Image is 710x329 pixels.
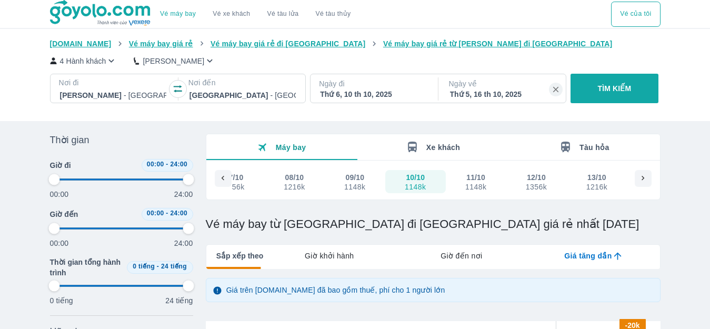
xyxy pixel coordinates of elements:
span: Vé máy bay giá rẻ đi [GEOGRAPHIC_DATA] [211,39,365,48]
span: Giờ đi [50,160,71,171]
p: 24:00 [174,238,193,248]
span: 24:00 [170,161,187,168]
span: 00:00 [147,210,164,217]
nav: breadcrumb [50,38,661,49]
span: 24:00 [170,210,187,217]
div: 09/10 [345,172,364,183]
p: [PERSON_NAME] [143,56,204,66]
div: 1148k [405,183,426,191]
p: 24:00 [174,189,193,200]
p: 4 Hành khách [60,56,106,66]
span: Vé máy bay giá rẻ từ [PERSON_NAME] đi [GEOGRAPHIC_DATA] [383,39,613,48]
a: Vé máy bay [160,10,196,18]
span: 24 tiếng [161,263,187,270]
span: 00:00 [147,161,164,168]
span: Giờ khởi hành [305,251,354,261]
div: 10/10 [406,172,425,183]
span: Giá tăng dần [564,251,612,261]
span: [DOMAIN_NAME] [50,39,112,48]
p: 24 tiếng [165,295,193,306]
span: Giờ đến [50,209,78,220]
div: 1148k [344,183,365,191]
div: 13/10 [587,172,606,183]
a: Vé xe khách [213,10,250,18]
span: Thời gian [50,134,89,146]
a: Vé tàu lửa [259,2,307,27]
div: 1356k [526,183,547,191]
div: choose transportation mode [611,2,660,27]
span: - [157,263,159,270]
div: 12/10 [527,172,546,183]
button: [PERSON_NAME] [134,55,215,66]
p: 00:00 [50,189,69,200]
div: choose transportation mode [152,2,359,27]
span: 0 tiếng [133,263,155,270]
p: Ngày về [449,78,557,89]
span: Vé máy bay giá rẻ [129,39,193,48]
span: Máy bay [276,143,306,152]
h1: Vé máy bay từ [GEOGRAPHIC_DATA] đi [GEOGRAPHIC_DATA] giá rẻ nhất [DATE] [206,217,661,232]
span: Sắp xếp theo [216,251,264,261]
span: Thời gian tổng hành trình [50,257,123,278]
div: 1356k [223,183,244,191]
div: 1216k [284,183,305,191]
p: Nơi đến [188,77,297,88]
div: Thứ 5, 16 th 10, 2025 [450,89,556,99]
span: Giờ đến nơi [441,251,482,261]
button: Vé tàu thủy [307,2,359,27]
div: 1148k [465,183,486,191]
span: - [166,210,168,217]
button: 4 Hành khách [50,55,117,66]
span: Xe khách [426,143,460,152]
p: Nơi đi [59,77,167,88]
div: 08/10 [285,172,304,183]
p: Giá trên [DOMAIN_NAME] đã bao gồm thuế, phí cho 1 người lớn [226,285,445,295]
p: 0 tiếng [50,295,73,306]
p: Ngày đi [319,78,427,89]
div: 1216k [586,183,607,191]
div: lab API tabs example [263,245,659,267]
button: TÌM KIẾM [571,74,658,103]
div: Thứ 6, 10 th 10, 2025 [320,89,426,99]
button: Vé của tôi [611,2,660,27]
p: TÌM KIẾM [598,83,632,94]
div: 11/10 [466,172,485,183]
span: - [166,161,168,168]
span: Tàu hỏa [579,143,609,152]
p: 00:00 [50,238,69,248]
div: 07/10 [225,172,244,183]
